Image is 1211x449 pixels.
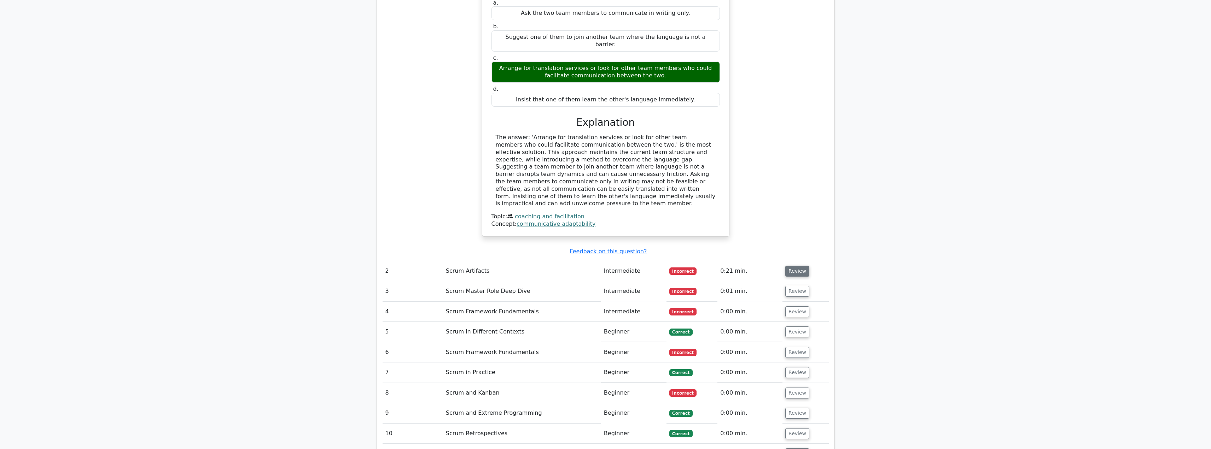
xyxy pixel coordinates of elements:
td: Beginner [601,383,666,403]
h3: Explanation [496,117,716,129]
span: Incorrect [669,288,697,295]
button: Review [785,306,809,317]
div: Insist that one of them learn the other's language immediately. [491,93,720,107]
td: 0:00 min. [717,383,782,403]
td: Beginner [601,342,666,362]
td: 0:00 min. [717,342,782,362]
div: The answer: 'Arrange for translation services or look for other team members who could facilitate... [496,134,716,207]
button: Review [785,367,809,378]
td: Intermediate [601,302,666,322]
span: Incorrect [669,389,697,396]
td: 0:00 min. [717,424,782,444]
td: Scrum Artifacts [443,261,601,281]
td: 8 [383,383,443,403]
button: Review [785,388,809,398]
div: Concept: [491,220,720,228]
td: 3 [383,281,443,301]
td: 0:00 min. [717,362,782,383]
span: Incorrect [669,267,697,274]
td: Beginner [601,424,666,444]
td: 7 [383,362,443,383]
a: communicative adaptability [517,220,595,227]
td: Intermediate [601,281,666,301]
td: 2 [383,261,443,281]
td: 0:00 min. [717,322,782,342]
span: c. [493,54,498,61]
td: Beginner [601,322,666,342]
td: 0:01 min. [717,281,782,301]
td: Scrum and Kanban [443,383,601,403]
td: 5 [383,322,443,342]
a: Feedback on this question? [570,248,647,255]
td: 10 [383,424,443,444]
button: Review [785,266,809,277]
td: 0:00 min. [717,403,782,423]
div: Topic: [491,213,720,220]
span: Incorrect [669,308,697,315]
span: b. [493,23,499,30]
button: Review [785,428,809,439]
button: Review [785,286,809,297]
button: Review [785,347,809,358]
div: Suggest one of them to join another team where the language is not a barrier. [491,30,720,52]
span: Incorrect [669,349,697,356]
span: Correct [669,430,692,437]
span: Correct [669,410,692,417]
td: Scrum Retrospectives [443,424,601,444]
td: Scrum Master Role Deep Dive [443,281,601,301]
a: coaching and facilitation [515,213,584,220]
td: Scrum Framework Fundamentals [443,342,601,362]
td: Beginner [601,403,666,423]
td: 6 [383,342,443,362]
td: 9 [383,403,443,423]
td: Scrum in Different Contexts [443,322,601,342]
span: d. [493,85,499,92]
td: Intermediate [601,261,666,281]
button: Review [785,408,809,419]
td: Scrum in Practice [443,362,601,383]
span: Correct [669,369,692,376]
td: Scrum and Extreme Programming [443,403,601,423]
td: Scrum Framework Fundamentals [443,302,601,322]
td: 0:00 min. [717,302,782,322]
span: Correct [669,329,692,336]
td: Beginner [601,362,666,383]
div: Arrange for translation services or look for other team members who could facilitate communicatio... [491,61,720,83]
td: 0:21 min. [717,261,782,281]
td: 4 [383,302,443,322]
button: Review [785,326,809,337]
div: Ask the two team members to communicate in writing only. [491,6,720,20]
